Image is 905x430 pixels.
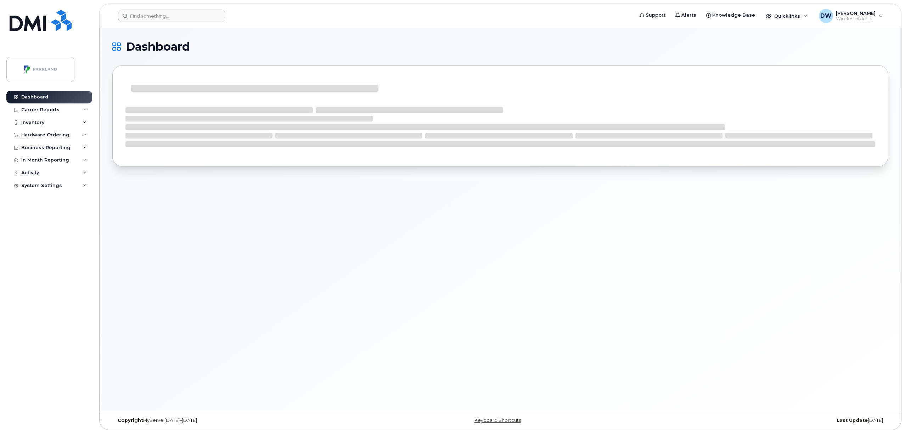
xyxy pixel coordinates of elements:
div: MyServe [DATE]–[DATE] [112,418,371,423]
a: Keyboard Shortcuts [474,418,521,423]
strong: Copyright [118,418,143,423]
strong: Last Update [837,418,868,423]
div: [DATE] [630,418,888,423]
span: Dashboard [126,41,190,52]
